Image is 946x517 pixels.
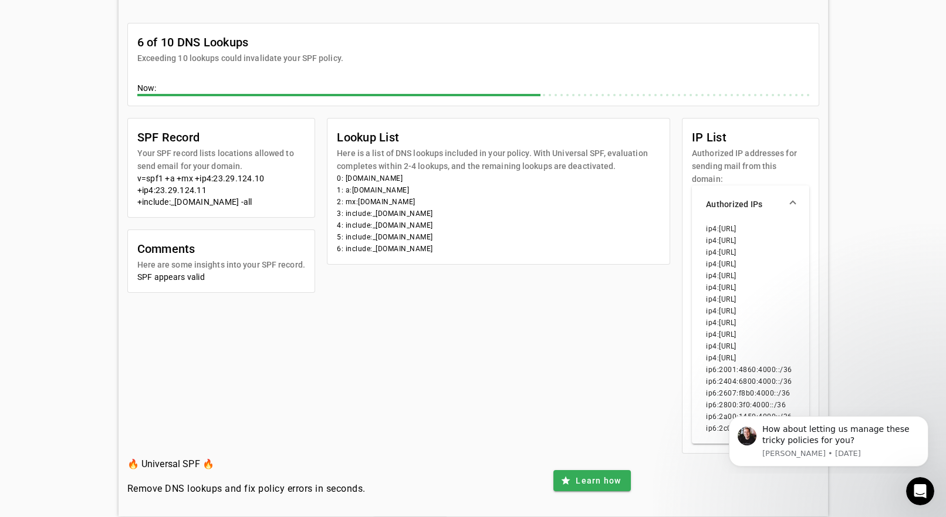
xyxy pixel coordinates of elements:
li: ip6:2a00:1450:4000::/36 [706,411,795,423]
li: ip6:2800:3f0:4000::/36 [706,399,795,411]
li: ip4:[URL] [706,340,795,352]
iframe: Intercom live chat [906,477,934,505]
li: 0: [DOMAIN_NAME] [337,173,660,184]
mat-card-title: Lookup List [337,128,660,147]
li: ip4:[URL] [706,329,795,340]
h3: 🔥 Universal SPF 🔥 [127,456,366,472]
li: ip4:[URL] [706,235,795,246]
mat-card-title: Comments [137,239,305,258]
li: 6: include:_[DOMAIN_NAME] [337,243,660,255]
div: Now: [137,82,809,96]
li: 4: include:_[DOMAIN_NAME] [337,219,660,231]
li: ip4:[URL] [706,270,795,282]
mat-card-title: SPF Record [137,128,306,147]
button: Learn how [553,470,630,491]
li: ip4:[URL] [706,246,795,258]
mat-card-title: IP List [692,128,809,147]
div: SPF appears valid [137,271,306,283]
li: ip6:2c0f:fb50:4000::/36 [706,423,795,434]
mat-panel-title: Authorized IPs [706,198,781,210]
li: 5: include:_[DOMAIN_NAME] [337,231,660,243]
div: Authorized IPs [692,223,809,444]
li: 2: mx:[DOMAIN_NAME] [337,196,660,208]
mat-card-subtitle: Your SPF record lists locations allowed to send email for your domain. [137,147,306,173]
mat-card-subtitle: Exceeding 10 lookups could invalidate your SPF policy. [137,52,343,65]
li: 1: a:[DOMAIN_NAME] [337,184,660,196]
li: ip4:[URL] [706,282,795,293]
li: ip4:[URL] [706,352,795,364]
li: 3: include:_[DOMAIN_NAME] [337,208,660,219]
li: ip4:[URL] [706,305,795,317]
li: ip4:[URL] [706,293,795,305]
iframe: Intercom notifications message [711,406,946,474]
li: ip6:2404:6800:4000::/36 [706,376,795,387]
li: ip6:2001:4860:4000::/36 [706,364,795,376]
li: ip4:[URL] [706,317,795,329]
mat-card-subtitle: Here is a list of DNS lookups included in your policy. With Universal SPF, evaluation completes w... [337,147,660,173]
li: ip4:[URL] [706,258,795,270]
div: v=spf1 +a +mx +ip4:23.29.124.10 +ip4:23.29.124.11 +include:_[DOMAIN_NAME] -all [137,173,306,208]
li: ip6:2607:f8b0:4000::/36 [706,387,795,399]
mat-card-subtitle: Here are some insights into your SPF record. [137,258,305,271]
mat-card-subtitle: Authorized IP addresses for sending mail from this domain: [692,147,809,185]
li: ip4:[URL] [706,223,795,235]
mat-expansion-panel-header: Authorized IPs [692,185,809,223]
mat-card-title: 6 of 10 DNS Lookups [137,33,343,52]
h4: Remove DNS lookups and fix policy errors in seconds. [127,482,366,496]
span: Learn how [576,475,621,486]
